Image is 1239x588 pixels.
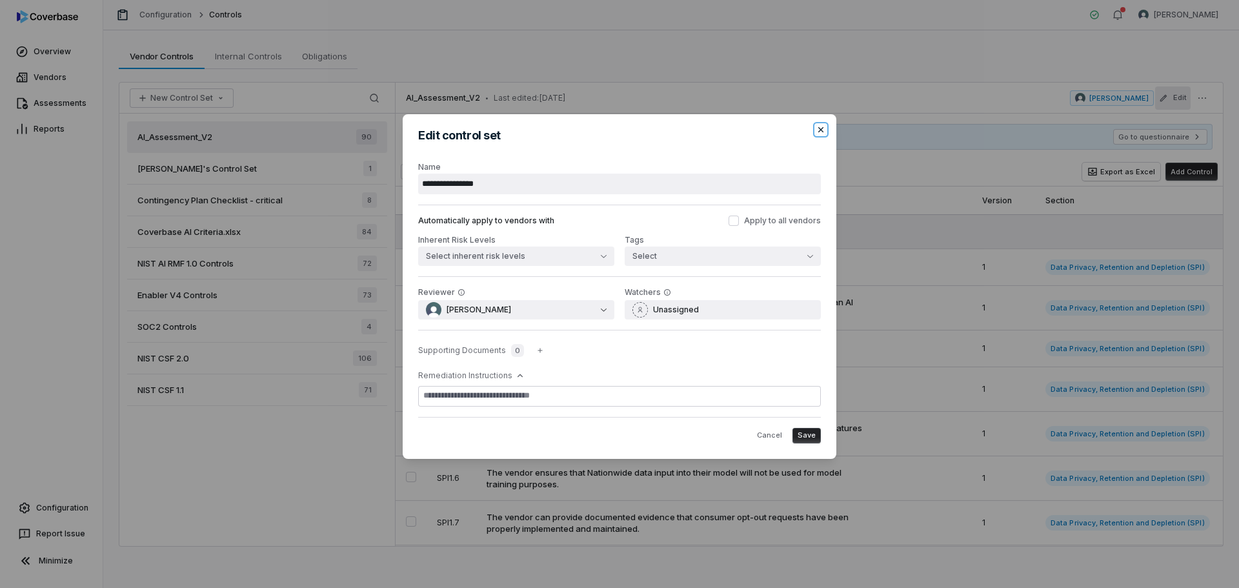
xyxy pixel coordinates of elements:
label: Tags [625,235,644,245]
label: Apply to all vendors [729,216,821,226]
input: Name [418,174,821,194]
button: Select [625,247,821,266]
label: Watchers [625,287,661,298]
label: Reviewer [418,287,455,298]
span: [PERSON_NAME] [447,305,511,315]
span: 0 [511,344,524,357]
span: Remediation Instructions [418,370,512,381]
label: Name [418,162,821,194]
label: Inherent Risk Levels [418,235,496,245]
button: Apply to all vendors [729,216,739,226]
span: Save [798,431,816,440]
span: Supporting Documents [418,345,506,356]
button: Cancel [752,428,787,443]
h2: Edit control set [418,130,821,141]
img: Nic Weilbacher avatar [426,302,441,318]
button: Save [792,428,821,443]
h3: Automatically apply to vendors with [418,216,554,226]
button: Select inherent risk levels [418,247,614,266]
span: Unassigned [653,305,699,315]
